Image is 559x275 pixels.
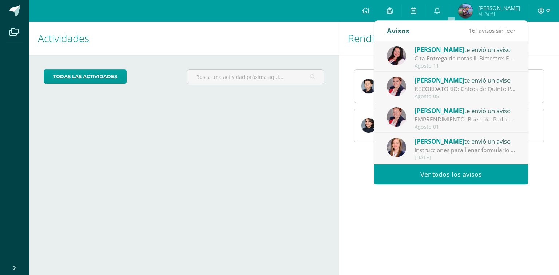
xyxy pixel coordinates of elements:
h1: Rendimiento de mis hijos [348,22,550,55]
div: Cita Entrega de notas III Bimestre: Estimados padres de familia: Adjunto encontrarà el link para ... [415,54,516,63]
img: 40ab6ecc77dbca4c9fbc95b12edf0625.png [387,138,406,157]
a: todas las Actividades [44,69,127,84]
div: Agosto 05 [415,93,516,100]
div: te envió un aviso [415,75,516,85]
div: Agosto 01 [415,124,516,130]
span: avisos sin leer [469,27,515,35]
div: te envió un aviso [415,106,516,115]
div: te envió un aviso [415,136,516,146]
img: 969f689564b301903ef4eae3cf03be52.png [361,118,376,133]
div: te envió un aviso [415,45,516,54]
span: [PERSON_NAME] [478,4,520,12]
img: 76d3fd5d6fcc22b5e15048884ebfc2b8.png [387,46,406,65]
input: Busca una actividad próxima aquí... [187,70,324,84]
img: 1e5c5e005f3a630374ddc91942532176.png [361,79,376,93]
span: Mi Perfil [478,11,520,17]
img: 55af0046b199c2f8f4a7eb94cb459e87.png [387,77,406,96]
h1: Actividades [38,22,330,55]
span: [PERSON_NAME] [415,107,464,115]
div: RECORDATORIO: Chicos de Quinto Primaria No olviden que mañana miércoles 6, es la entrega de las c... [415,85,516,93]
img: df740cd3714069a5427c4d249b286392.png [458,4,473,18]
div: Avisos [387,21,409,41]
div: [DATE] [415,155,516,161]
div: Instrucciones para llenar formulario de inscripción : Estimados alumnos y padres de familia: En e... [415,146,516,154]
span: [PERSON_NAME] [415,137,464,146]
span: [PERSON_NAME] [415,45,464,54]
a: Ver todos los avisos [374,164,528,184]
div: Agosto 11 [415,63,516,69]
img: 55af0046b199c2f8f4a7eb94cb459e87.png [387,107,406,127]
span: [PERSON_NAME] [415,76,464,84]
div: EMPRENDIMIENTO: Buen día Padres de Familia Como es de su conocimiento, los alumnos de quinto prim... [415,115,516,124]
span: 161 [469,27,479,35]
